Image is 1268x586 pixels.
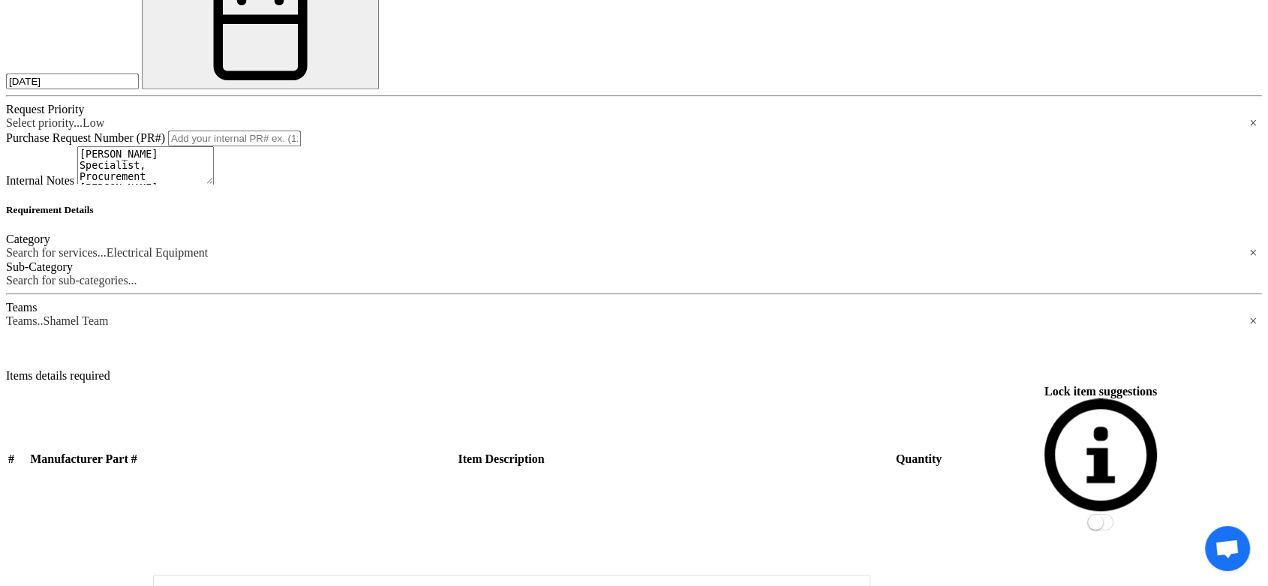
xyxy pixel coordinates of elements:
[152,384,850,534] th: Item Description
[852,384,986,534] th: Quantity
[1205,526,1250,571] div: Open chat
[6,204,1262,216] h5: Requirement Details
[1044,385,1157,398] span: Lock item suggestions
[8,384,15,534] th: Serial Number
[1249,116,1257,130] span: ×
[6,301,38,314] label: Teams
[1249,246,1262,260] span: Clear all
[1249,116,1262,131] span: Clear all
[6,74,139,89] input: Delivery Date
[6,369,110,382] label: Items details required
[6,233,50,245] label: Category
[6,131,165,144] label: Purchase Request Number (PR#)
[1249,314,1257,328] span: ×
[1249,314,1262,329] span: Clear all
[6,174,74,187] label: Internal Notes
[6,103,84,116] label: Request Priority
[17,384,151,534] th: Manufacturer Part #
[1249,246,1257,260] span: ×
[6,260,73,273] label: Sub-Category
[168,131,301,146] input: Add your internal PR# ex. (1234, 3444, 4344)(Optional)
